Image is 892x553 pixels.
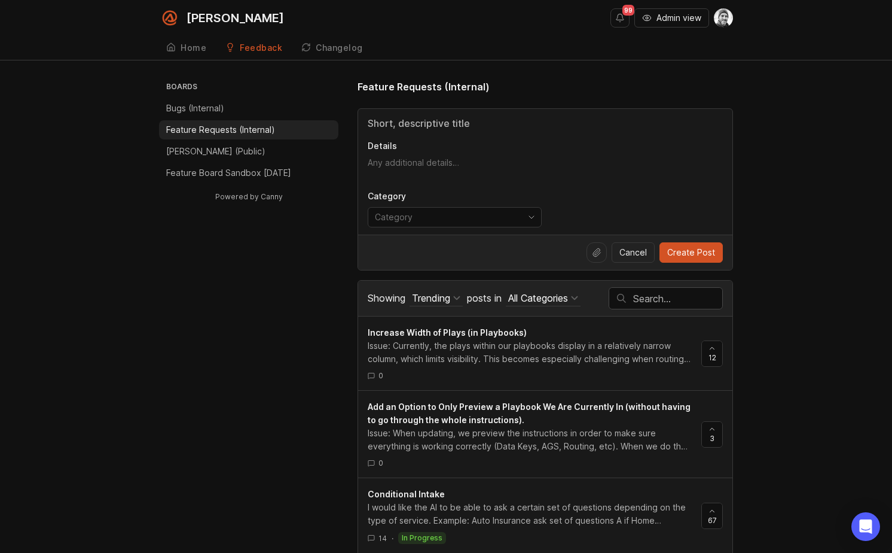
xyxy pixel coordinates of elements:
[368,326,701,381] a: Increase Width of Plays (in Playbooks)Issue: Currently, the plays within our playbooks display in...
[181,44,206,52] div: Home
[701,503,723,529] button: 67
[633,292,722,305] input: Search…
[316,44,363,52] div: Changelog
[378,458,383,468] span: 0
[159,99,338,118] a: Bugs (Internal)
[402,533,442,543] p: in progress
[368,116,723,130] input: Title
[166,102,224,114] p: Bugs (Internal)
[392,533,393,543] div: ·
[166,124,275,136] p: Feature Requests (Internal)
[714,8,733,28] img: Craig Dennis
[508,291,568,305] div: All Categories
[159,142,338,161] a: [PERSON_NAME] (Public)
[368,427,692,453] div: Issue: When updating, we preview the instructions in order to make sure everything is working cor...
[159,163,338,183] a: Feature Board Sandbox [DATE]
[656,12,701,24] span: Admin view
[708,353,716,363] span: 12
[368,489,445,499] span: Conditional Intake
[166,167,291,179] p: Feature Board Sandbox [DATE]
[368,140,723,152] p: Details
[701,421,723,448] button: 3
[634,8,709,28] button: Admin view
[659,242,723,263] button: Create Post
[375,211,521,224] input: Category
[710,433,714,443] span: 3
[506,290,581,306] button: posts in
[368,190,542,202] p: Category
[619,247,647,259] span: Cancel
[522,212,541,222] svg: toggle icon
[240,44,282,52] div: Feedback
[213,190,285,203] a: Powered by Canny
[159,120,338,139] a: Feature Requests (Internal)
[164,80,338,96] h3: Boards
[368,339,692,366] div: Issue: Currently, the plays within our playbooks display in a relatively narrow column, which lim...
[368,157,723,181] textarea: Details
[368,207,542,227] div: toggle menu
[378,533,387,543] span: 14
[187,12,284,24] div: [PERSON_NAME]
[378,370,383,381] span: 0
[368,402,691,425] span: Add an Option to Only Preview a Playbook We Are Currently In (without having to go through the wh...
[410,290,463,306] button: Showing
[612,242,655,263] button: Cancel
[368,501,692,527] div: I would like the AI to be able to ask a certain set of questions depending on the type of service...
[294,36,370,60] a: Changelog
[610,8,630,28] button: Notifications
[368,488,701,544] a: Conditional IntakeI would like the AI to be able to ask a certain set of questions depending on t...
[368,400,701,468] a: Add an Option to Only Preview a Playbook We Are Currently In (without having to go through the wh...
[159,36,213,60] a: Home
[622,5,634,16] span: 99
[368,327,527,338] span: Increase Width of Plays (in Playbooks)
[701,341,723,367] button: 12
[467,292,502,304] span: posts in
[851,512,880,541] div: Open Intercom Messenger
[218,36,289,60] a: Feedback
[159,7,181,29] img: Smith.ai logo
[708,515,717,525] span: 67
[358,80,490,94] h1: Feature Requests (Internal)
[412,291,450,305] div: Trending
[368,292,405,304] span: Showing
[166,145,265,157] p: [PERSON_NAME] (Public)
[667,247,715,259] span: Create Post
